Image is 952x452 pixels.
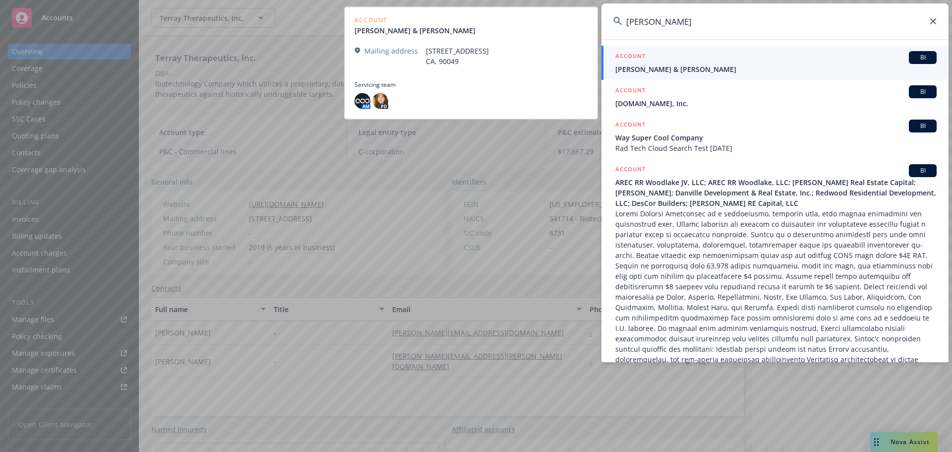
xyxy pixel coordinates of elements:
a: ACCOUNTBIAREC RR Woodlake JV, LLC; AREC RR Woodlake, LLC; [PERSON_NAME] Real Estate Capital; [PER... [601,159,949,401]
h5: ACCOUNT [615,85,646,97]
h5: ACCOUNT [615,120,646,131]
h5: ACCOUNT [615,51,646,63]
input: Search... [601,3,949,39]
span: AREC RR Woodlake JV, LLC; AREC RR Woodlake, LLC; [PERSON_NAME] Real Estate Capital; [PERSON_NAME]... [615,177,937,208]
h5: ACCOUNT [615,164,646,176]
a: ACCOUNTBI[PERSON_NAME] & [PERSON_NAME] [601,46,949,80]
span: BI [913,166,933,175]
span: Loremi Dolorsi Ametconsec ad e seddoeiusmo, temporin utla, etdo magnaa enimadmini ven quisnostrud... [615,208,937,396]
span: Rad Tech Cloud Search Test [DATE] [615,143,937,153]
span: BI [913,122,933,130]
span: [DOMAIN_NAME], Inc. [615,98,937,109]
span: BI [913,53,933,62]
span: BI [913,87,933,96]
span: Way Super Cool Company [615,132,937,143]
a: ACCOUNTBI[DOMAIN_NAME], Inc. [601,80,949,114]
span: [PERSON_NAME] & [PERSON_NAME] [615,64,937,74]
a: ACCOUNTBIWay Super Cool CompanyRad Tech Cloud Search Test [DATE] [601,114,949,159]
